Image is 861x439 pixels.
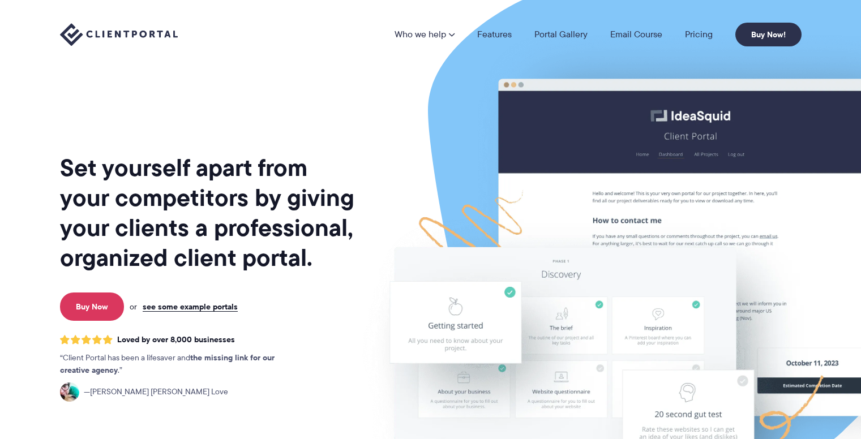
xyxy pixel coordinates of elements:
[685,30,713,39] a: Pricing
[130,302,137,312] span: or
[60,153,357,273] h1: Set yourself apart from your competitors by giving your clients a professional, organized client ...
[534,30,588,39] a: Portal Gallery
[117,335,235,345] span: Loved by over 8,000 businesses
[735,23,802,46] a: Buy Now!
[395,30,455,39] a: Who we help
[60,292,124,321] a: Buy Now
[60,351,275,376] strong: the missing link for our creative agency
[477,30,512,39] a: Features
[60,352,298,377] p: Client Portal has been a lifesaver and .
[610,30,662,39] a: Email Course
[143,302,238,312] a: see some example portals
[84,386,228,398] span: [PERSON_NAME] [PERSON_NAME] Love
